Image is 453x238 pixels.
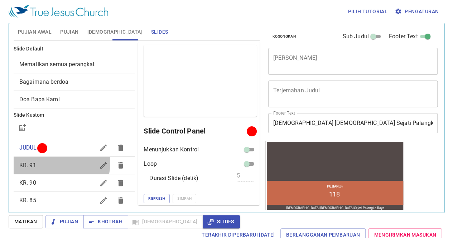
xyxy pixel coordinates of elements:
div: Doa Bapa Kami [14,91,135,108]
span: Pujian Awal [18,28,52,37]
div: Mematikan semua perangkat [14,56,135,73]
button: Pujian [45,215,84,228]
h6: Slide Default [14,45,135,53]
div: KR. 90 [14,174,135,191]
div: JUDUL [14,139,135,156]
span: Slides [208,217,234,226]
span: [object Object] [19,78,68,85]
button: Pilih tutorial [345,5,390,18]
span: Matikan [14,217,37,226]
span: Pujian [51,217,78,226]
button: Kosongkan [268,32,300,41]
span: Footer Text [389,32,418,41]
div: Bagaimana berdoa [14,73,135,91]
button: Pengaturan [393,5,442,18]
span: Sub Judul [342,32,368,41]
span: KR. 90 [19,179,36,186]
button: Matikan [9,215,43,228]
h6: Slide Control Panel [144,125,249,137]
p: Durasi Slide (detik) [149,174,198,183]
span: [DEMOGRAPHIC_DATA] [87,28,143,37]
span: Khotbah [89,217,122,226]
div: KR. 85 [14,192,135,209]
div: KR. 91 [14,157,135,174]
button: Refresh [144,194,170,203]
span: Slides [151,28,168,37]
span: [object Object] [19,96,60,103]
span: Pujian [60,28,78,37]
span: KR. 85 [19,197,36,204]
iframe: from-child [265,141,405,212]
span: Pilih tutorial [348,7,387,16]
button: Slides [203,215,240,228]
p: Loop [144,160,157,168]
span: Refresh [148,195,165,202]
img: True Jesus Church [9,5,108,18]
span: JUDUL [19,144,37,151]
span: KR. 91 [19,162,36,169]
span: Pengaturan [396,7,439,16]
span: [object Object] [19,61,95,68]
button: Khotbah [83,215,128,228]
p: Menunjukkan Kontrol [144,145,199,154]
h6: Slide Kustom [14,111,135,119]
span: Kosongkan [273,33,296,40]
